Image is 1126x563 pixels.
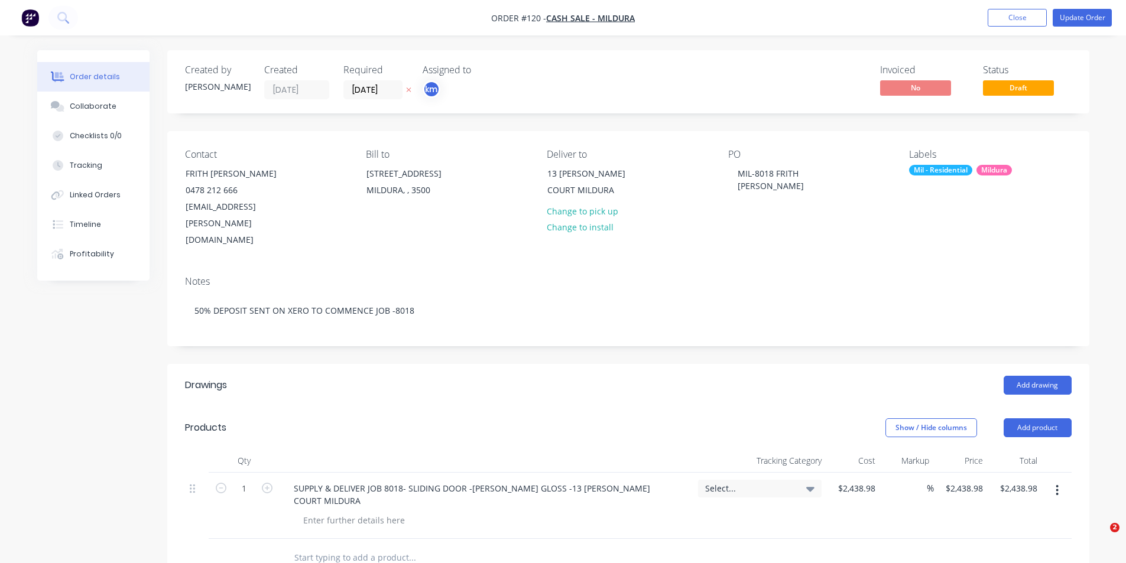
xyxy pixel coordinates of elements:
div: FRITH [PERSON_NAME] [186,165,284,182]
div: Checklists 0/0 [70,131,122,141]
div: MIL-8018 FRITH [PERSON_NAME] [728,165,876,194]
div: Total [988,449,1041,473]
div: Timeline [70,219,101,230]
div: 13 [PERSON_NAME] COURT MILDURA [547,165,645,198]
span: 2 [1110,523,1119,532]
div: [STREET_ADDRESS]MILDURA, , 3500 [356,165,475,203]
div: Created [264,64,329,76]
button: Change to install [540,219,619,235]
div: PO [728,149,890,160]
div: Linked Orders [70,190,121,200]
button: Timeline [37,210,150,239]
iframe: Intercom live chat [1086,523,1114,551]
div: 0478 212 666 [186,182,284,198]
button: Show / Hide columns [885,418,977,437]
div: Profitability [70,249,114,259]
span: Order #120 - [491,12,546,24]
div: Invoiced [880,64,969,76]
div: Contact [185,149,347,160]
div: Collaborate [70,101,116,112]
button: Tracking [37,151,150,180]
button: km [423,80,440,98]
button: Close [988,9,1047,27]
div: Labels [909,149,1071,160]
div: Products [185,421,226,435]
div: Order details [70,71,120,82]
button: Change to pick up [540,203,624,219]
div: 50% DEPOSIT SENT ON XERO TO COMMENCE JOB -8018 [185,292,1072,328]
div: Qty [209,449,280,473]
div: [EMAIL_ADDRESS][PERSON_NAME][DOMAIN_NAME] [186,198,284,248]
span: Select... [705,482,794,494]
div: Status [983,64,1072,76]
button: Profitability [37,239,150,269]
div: Created by [185,64,250,76]
div: Price [934,449,988,473]
div: Required [343,64,408,76]
button: Order details [37,62,150,92]
div: Markup [880,449,934,473]
div: Notes [185,276,1072,287]
div: [PERSON_NAME] [185,80,250,93]
div: FRITH [PERSON_NAME]0478 212 666[EMAIL_ADDRESS][PERSON_NAME][DOMAIN_NAME] [176,165,294,249]
div: Deliver to [547,149,709,160]
a: CASH SALE - MILDURA [546,12,635,24]
div: Drawings [185,378,227,392]
button: Checklists 0/0 [37,121,150,151]
div: Mil - Residential [909,165,972,175]
div: [STREET_ADDRESS] [366,165,465,182]
div: Mildura [976,165,1012,175]
div: MILDURA, , 3500 [366,182,465,198]
div: 13 [PERSON_NAME] COURT MILDURA [537,165,656,203]
div: Assigned to [423,64,541,76]
div: Bill to [366,149,528,160]
button: Add product [1004,418,1072,437]
button: Add drawing [1004,376,1072,395]
span: Draft [983,80,1054,95]
button: Linked Orders [37,180,150,210]
button: Update Order [1053,9,1112,27]
span: % [927,481,934,495]
div: Tracking Category [693,449,826,473]
img: Factory [21,9,39,27]
button: Collaborate [37,92,150,121]
div: Tracking [70,160,102,171]
div: SUPPLY & DELIVER JOB 8018- SLIDING DOOR -[PERSON_NAME] GLOSS -13 [PERSON_NAME] COURT MILDURA [284,480,689,509]
div: Cost [826,449,880,473]
span: No [880,80,951,95]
